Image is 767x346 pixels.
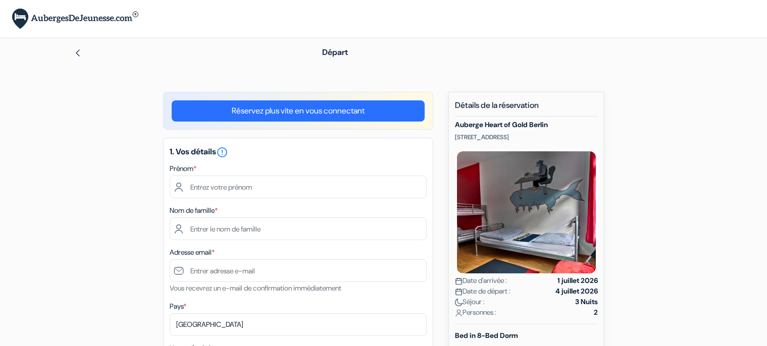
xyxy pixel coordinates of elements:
strong: 4 juillet 2026 [555,286,598,297]
input: Entrer adresse e-mail [170,259,427,282]
strong: 3 Nuits [575,297,598,307]
img: AubergesDeJeunesse.com [12,9,138,29]
span: Personnes : [455,307,496,318]
span: Départ [322,47,348,57]
img: calendar.svg [455,277,463,285]
h5: Auberge Heart of Gold Berlin [455,121,598,129]
a: Réservez plus vite en vous connectant [172,100,425,122]
img: user_icon.svg [455,309,463,317]
img: moon.svg [455,299,463,306]
strong: 1 juillet 2026 [557,275,598,286]
span: Date de départ : [455,286,510,297]
span: Séjour : [455,297,485,307]
input: Entrez votre prénom [170,176,427,198]
img: calendar.svg [455,288,463,296]
img: left_arrow.svg [74,49,82,57]
label: Nom de famille [170,205,218,216]
input: Entrer le nom de famille [170,217,427,240]
p: [STREET_ADDRESS] [455,133,598,141]
a: error_outline [216,146,228,157]
i: error_outline [216,146,228,158]
strong: 2 [594,307,598,318]
h5: 1. Vos détails [170,146,427,158]
small: Vous recevrez un e-mail de confirmation immédiatement [170,283,341,293]
label: Pays [170,301,186,312]
label: Prénom [170,163,196,174]
span: Date d'arrivée : [455,275,507,286]
b: Bed in 8-Bed Dorm [455,331,518,340]
h5: Détails de la réservation [455,100,598,117]
label: Adresse email [170,247,215,258]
